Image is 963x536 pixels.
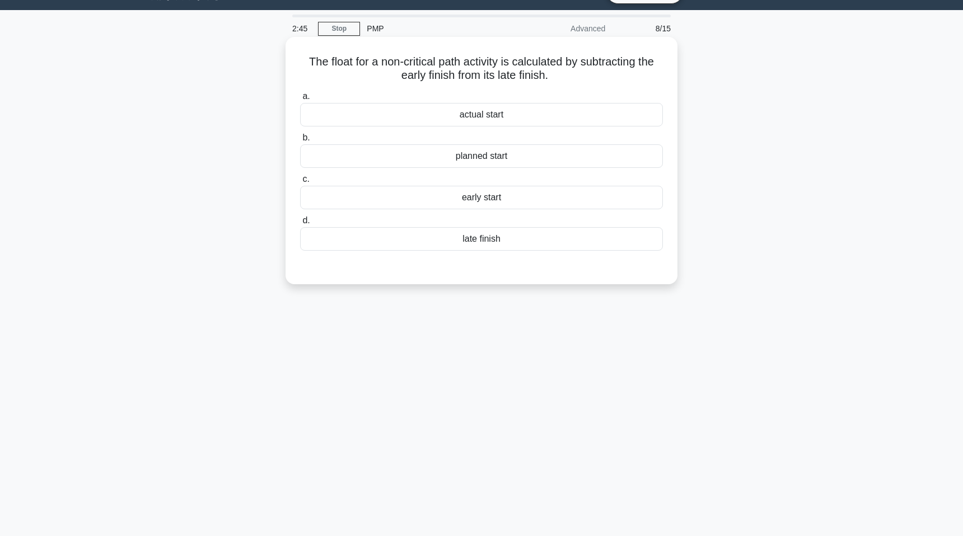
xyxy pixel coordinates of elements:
div: early start [300,186,663,209]
div: 8/15 [612,17,677,40]
div: 2:45 [286,17,318,40]
span: a. [302,91,310,101]
div: actual start [300,103,663,126]
span: c. [302,174,309,184]
a: Stop [318,22,360,36]
div: Advanced [514,17,612,40]
h5: The float for a non-critical path activity is calculated by subtracting the early finish from its... [299,55,664,83]
span: d. [302,215,310,225]
div: late finish [300,227,663,251]
div: planned start [300,144,663,168]
span: b. [302,133,310,142]
div: PMP [360,17,514,40]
